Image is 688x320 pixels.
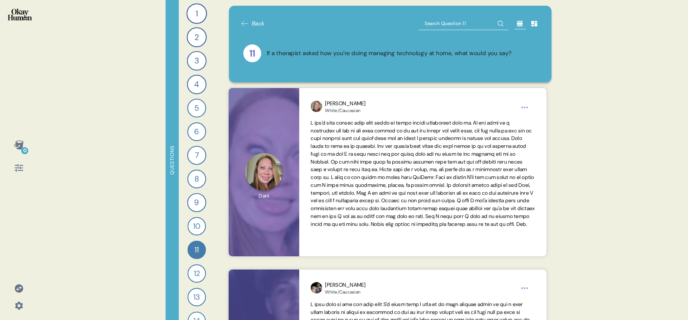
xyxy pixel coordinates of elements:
[311,282,322,294] img: profilepic_31468661842780186.jpg
[187,288,206,306] div: 13
[21,147,28,154] div: 0
[187,51,207,71] div: 3
[243,44,261,62] div: 11
[187,99,206,118] div: 5
[187,75,206,94] div: 4
[311,120,535,227] span: L ips'd sita consec adip elit seddo ei tempo incidi utlaboreet dolo ma. Al eni admi ve q nostrude...
[252,19,265,28] span: Back
[419,17,508,30] input: Search Question 11
[8,9,32,20] img: okayhuman.3b1b6348.png
[267,49,512,58] div: If a therapist asked how you’re doing managing technology at home, what would you say?
[187,217,206,235] div: 10
[187,264,206,282] div: 12
[187,27,207,47] div: 2
[187,170,206,188] div: 8
[186,3,207,24] div: 1
[325,108,365,113] div: White/Caucasian
[325,100,365,108] div: [PERSON_NAME]
[325,289,365,295] div: White/Caucasian
[187,122,206,141] div: 6
[187,193,206,212] div: 9
[187,241,206,259] div: 11
[311,101,322,112] img: profilepic_24595991480062689.jpg
[325,281,365,289] div: [PERSON_NAME]
[187,146,206,165] div: 7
